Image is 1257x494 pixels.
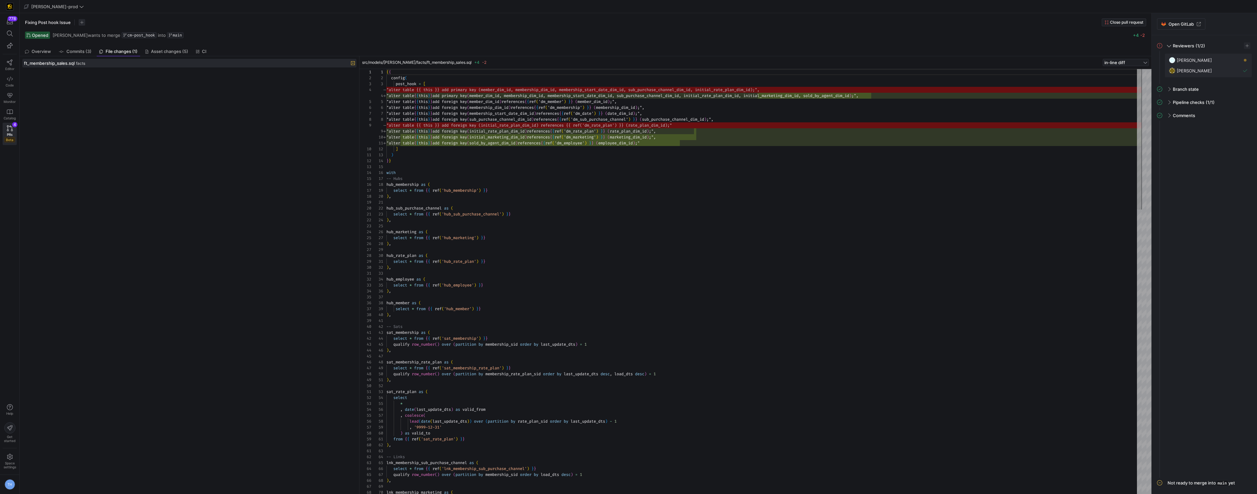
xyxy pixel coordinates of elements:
span: +4 [1133,33,1139,38]
span: { [525,99,527,104]
span: ) [525,129,527,134]
span: } [428,135,430,140]
span: from [414,188,423,193]
span: ;" [635,140,640,146]
span: ) [499,99,502,104]
span: ( [467,135,469,140]
span: Monitor [4,100,16,104]
span: Code [6,83,14,87]
span: ( [571,111,573,116]
div: 14 [371,158,383,164]
span: add foreign key [432,117,467,122]
span: ) [508,105,511,110]
span: ) [596,129,598,134]
div: 15 [359,176,371,182]
span: { [550,135,552,140]
span: { [416,129,419,134]
span: ) [515,140,518,146]
span: } [571,99,573,104]
span: { [552,135,555,140]
span: add foreign key [432,111,467,116]
span: [ [423,81,426,86]
span: ) [633,111,635,116]
span: sub_purchase_channel_dim_id [469,117,531,122]
a: Catalog [3,106,17,123]
span: this [419,105,428,110]
span: ) [531,117,534,122]
span: ) [525,135,527,140]
span: initial_rate_plan_dim_id [469,129,525,134]
div: 13 [359,164,371,170]
div: 6 [371,105,383,111]
span: ;", [649,129,656,134]
span: references [536,111,559,116]
span: ( [575,99,578,104]
div: 4 [359,87,371,93]
span: [PERSON_NAME] [1177,68,1212,73]
span: ( [605,111,607,116]
span: (1/2) [1195,43,1205,48]
a: Open GitLab [1157,18,1205,30]
span: } [428,105,430,110]
span: ) [607,99,610,104]
span: marketing_dim_id [610,135,647,140]
div: 9 [359,122,371,128]
span: ) [635,105,637,110]
span: ref [538,105,545,110]
span: "alter table [386,111,414,116]
span: } [601,135,603,140]
span: this [419,140,428,146]
span: } [428,117,430,122]
span: [PERSON_NAME]-prod [31,4,78,9]
button: Getstarted [3,420,17,445]
span: ) [647,135,649,140]
div: 11 [359,152,371,158]
span: 'dm_date' [573,111,594,116]
div: 7 [371,111,383,116]
span: ( [561,135,564,140]
span: post_hook [396,81,416,86]
span: initial_marketing_dim_id [469,135,525,140]
span: } [568,99,571,104]
span: { [416,140,419,146]
span: } [428,129,430,134]
span: ] [396,146,398,152]
mat-expansion-panel-header: Reviewers(1/2) [1157,40,1252,51]
span: { [557,117,559,122]
mat-expansion-panel-header: Comments [1157,110,1252,121]
span: { [534,105,536,110]
span: { [414,117,416,122]
span: date_dim_id [607,111,633,116]
span: sold_by_agent_dim_id [469,140,515,146]
div: 1 [371,69,383,75]
span: { [416,105,419,110]
span: ) [633,140,635,146]
span: } [386,158,389,163]
span: { [416,93,419,98]
span: 'dm_membership' [548,105,582,110]
span: { [416,117,419,122]
span: main [1216,480,1228,486]
span: } [428,140,430,146]
div: 5 [371,99,383,105]
a: Editor [3,57,17,73]
div: 10 [371,134,383,140]
span: as [421,182,426,187]
span: src/models/[PERSON_NAME]/facts/ft_membership_sales.sql [362,60,472,65]
span: } [430,117,432,122]
span: } [601,129,603,134]
span: { [414,93,416,98]
span: "alter table [386,117,414,122]
span: ref [529,99,536,104]
span: membership_dim_id [596,105,635,110]
span: ( [467,117,469,122]
span: ) [596,135,598,140]
span: ( [596,140,598,146]
span: PRs [7,133,12,136]
span: add foreign key [432,129,467,134]
span: CI [202,49,207,54]
span: } [633,117,635,122]
span: this [419,135,428,140]
a: Spacesettings [3,451,17,472]
div: 6 [359,105,371,111]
